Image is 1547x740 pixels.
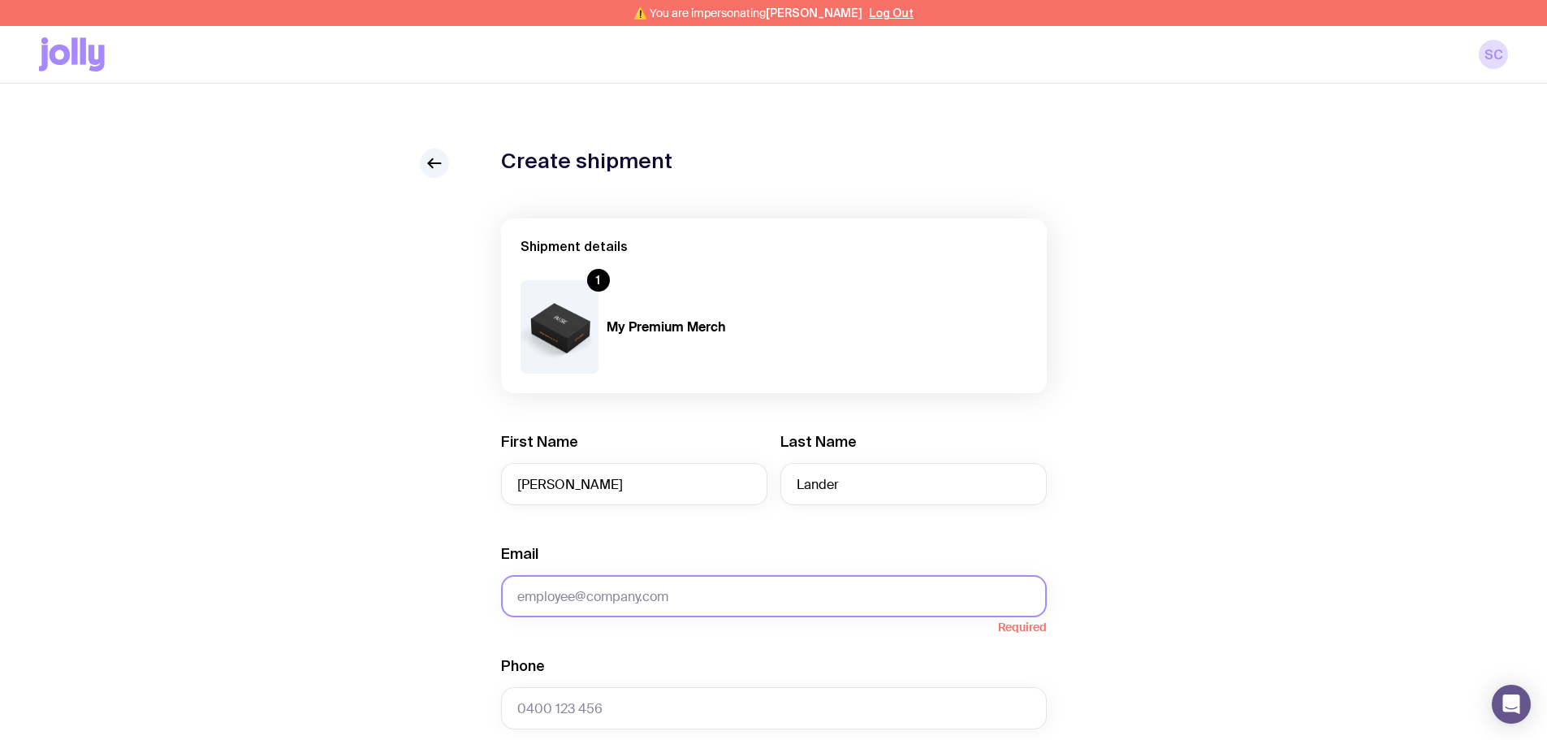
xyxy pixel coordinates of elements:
[521,238,1027,254] h2: Shipment details
[501,544,538,564] label: Email
[1479,40,1508,69] a: SC
[766,6,862,19] span: [PERSON_NAME]
[501,149,672,173] h1: Create shipment
[501,432,578,452] label: First Name
[501,463,767,505] input: First Name
[501,656,545,676] label: Phone
[1492,685,1531,724] div: Open Intercom Messenger
[780,432,857,452] label: Last Name
[780,463,1047,505] input: Last Name
[501,575,1047,617] input: employee@company.com
[501,687,1047,729] input: 0400 123 456
[587,269,610,292] div: 1
[501,617,1047,634] span: Required
[633,6,862,19] span: ⚠️ You are impersonating
[607,319,764,335] h4: My Premium Merch
[869,6,914,19] button: Log Out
